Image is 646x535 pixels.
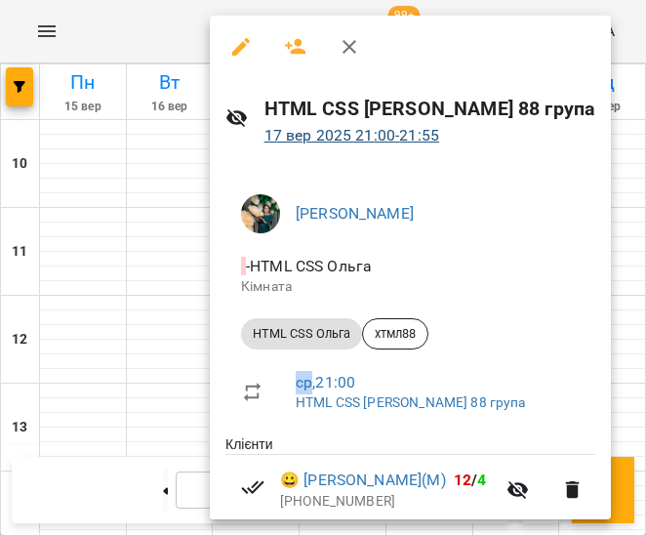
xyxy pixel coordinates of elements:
span: 12 [454,471,471,489]
span: - HTML CSS Ольга [241,257,376,275]
h6: HTML CSS [PERSON_NAME] 88 група [264,94,596,124]
a: HTML CSS [PERSON_NAME] 88 група [296,394,526,410]
a: [PERSON_NAME] [296,204,414,223]
p: [PHONE_NUMBER] [280,492,495,512]
svg: Візит сплачено [241,475,264,499]
div: хтмл88 [362,318,428,350]
a: ср , 21:00 [296,373,355,391]
img: f2c70d977d5f3d854725443aa1abbf76.jpg [241,194,280,233]
span: 4 [477,471,486,489]
p: Кімната [241,277,580,297]
span: хтмл88 [363,325,427,343]
a: 😀 [PERSON_NAME](М) [280,469,446,492]
span: HTML CSS Ольга [241,325,362,343]
a: 17 вер 2025 21:00-21:55 [264,126,439,144]
b: / [454,471,487,489]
